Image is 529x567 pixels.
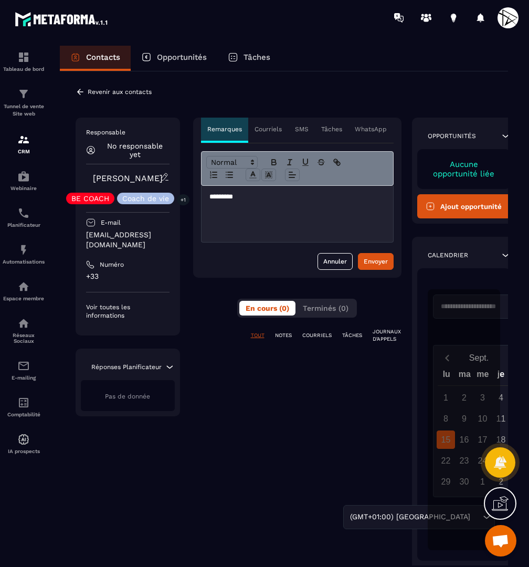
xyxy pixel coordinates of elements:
p: Contacts [86,52,120,62]
p: Espace membre [3,296,45,301]
a: emailemailE-mailing [3,352,45,388]
a: [PERSON_NAME] [93,173,163,183]
div: je [492,367,510,385]
div: Search for option [343,505,495,529]
img: automations [17,170,30,183]
p: Remarques [207,125,242,133]
img: automations [17,244,30,256]
p: E-mailing [3,375,45,381]
p: No responsable yet [101,142,170,159]
p: Comptabilité [3,412,45,417]
span: (GMT+01:00) [GEOGRAPHIC_DATA] [347,511,472,523]
p: SMS [295,125,309,133]
p: Opportunités [428,132,476,140]
button: Envoyer [358,253,394,270]
a: social-networksocial-networkRéseaux Sociaux [3,309,45,352]
p: Courriels [255,125,282,133]
button: Annuler [318,253,353,270]
p: Voir toutes les informations [86,303,170,320]
img: formation [17,88,30,100]
img: automations [17,433,30,446]
p: CRM [3,149,45,154]
button: Ajout opportunité [417,194,511,218]
p: COURRIELS [302,332,332,339]
p: +1 [177,194,189,205]
a: Tâches [217,46,281,71]
p: Webinaire [3,185,45,191]
img: formation [17,51,30,64]
a: formationformationCRM [3,125,45,162]
p: Responsable [86,128,170,136]
p: Tâches [321,125,342,133]
img: formation [17,133,30,146]
a: formationformationTunnel de vente Site web [3,80,45,125]
img: email [17,360,30,372]
img: logo [15,9,109,28]
p: Réseaux Sociaux [3,332,45,344]
p: Aucune opportunité liée [428,160,501,178]
a: automationsautomationsWebinaire [3,162,45,199]
p: NOTES [275,332,292,339]
span: En cours (0) [246,304,289,312]
a: automationsautomationsEspace membre [3,272,45,309]
p: Calendrier [428,251,468,259]
div: Envoyer [364,256,388,267]
button: En cours (0) [239,301,295,316]
p: JOURNAUX D'APPELS [373,328,401,343]
p: Revenir aux contacts [88,88,152,96]
p: Coach de vie [122,195,169,202]
p: Planificateur [3,222,45,228]
p: Tunnel de vente Site web [3,103,45,118]
span: Pas de donnée [105,393,150,400]
a: Opportunités [131,46,217,71]
img: social-network [17,317,30,330]
p: WhatsApp [355,125,387,133]
p: [EMAIL_ADDRESS][DOMAIN_NAME] [86,230,170,250]
div: 18 [492,430,510,449]
p: TÂCHES [342,332,362,339]
p: Automatisations [3,259,45,265]
img: accountant [17,396,30,409]
p: BE COACH [71,195,109,202]
a: formationformationTableau de bord [3,43,45,80]
div: 11 [492,409,510,428]
div: Ouvrir le chat [485,525,516,556]
div: 4 [492,388,510,407]
a: accountantaccountantComptabilité [3,388,45,425]
p: TOUT [251,332,264,339]
p: IA prospects [3,448,45,454]
a: schedulerschedulerPlanificateur [3,199,45,236]
span: Terminés (0) [303,304,348,312]
p: Réponses Planificateur [91,363,162,371]
p: +33 [86,271,170,281]
p: Numéro [100,260,124,269]
a: automationsautomationsAutomatisations [3,236,45,272]
p: Tableau de bord [3,66,45,72]
p: Opportunités [157,52,207,62]
img: scheduler [17,207,30,219]
a: Contacts [60,46,131,71]
p: E-mail [101,218,121,227]
p: Tâches [244,52,270,62]
button: Terminés (0) [297,301,355,316]
img: automations [17,280,30,293]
